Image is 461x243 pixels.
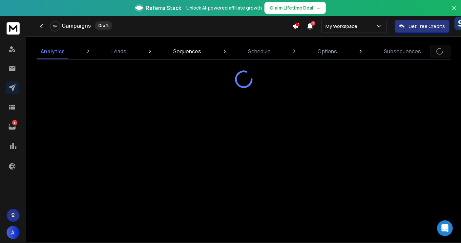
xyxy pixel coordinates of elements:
button: Claim Lifetime Deal→ [264,2,326,14]
p: Analytics [41,47,65,55]
p: 0 % [53,24,57,28]
a: 8 [6,120,19,133]
a: Schedule [244,43,275,59]
a: Options [314,43,341,59]
a: Leads [108,43,130,59]
button: A [7,226,20,239]
p: Leads [112,47,126,55]
div: Open Intercom Messenger [437,220,453,236]
p: Sequences [173,47,201,55]
button: Close banner [450,4,458,20]
p: Subsequences [384,47,421,55]
p: Schedule [248,47,271,55]
div: Draft [95,21,112,30]
span: → [316,5,321,11]
span: 16 [311,21,315,26]
span: ReferralStack [146,4,181,12]
p: Unlock AI-powered affiliate growth [186,5,262,11]
h1: Campaigns [62,22,91,30]
p: Get Free Credits [409,23,445,30]
button: Get Free Credits [395,20,450,33]
a: Analytics [37,43,69,59]
a: Subsequences [380,43,425,59]
p: 8 [12,120,17,125]
a: Sequences [169,43,205,59]
p: Options [318,47,337,55]
p: My Workspace [325,23,360,30]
